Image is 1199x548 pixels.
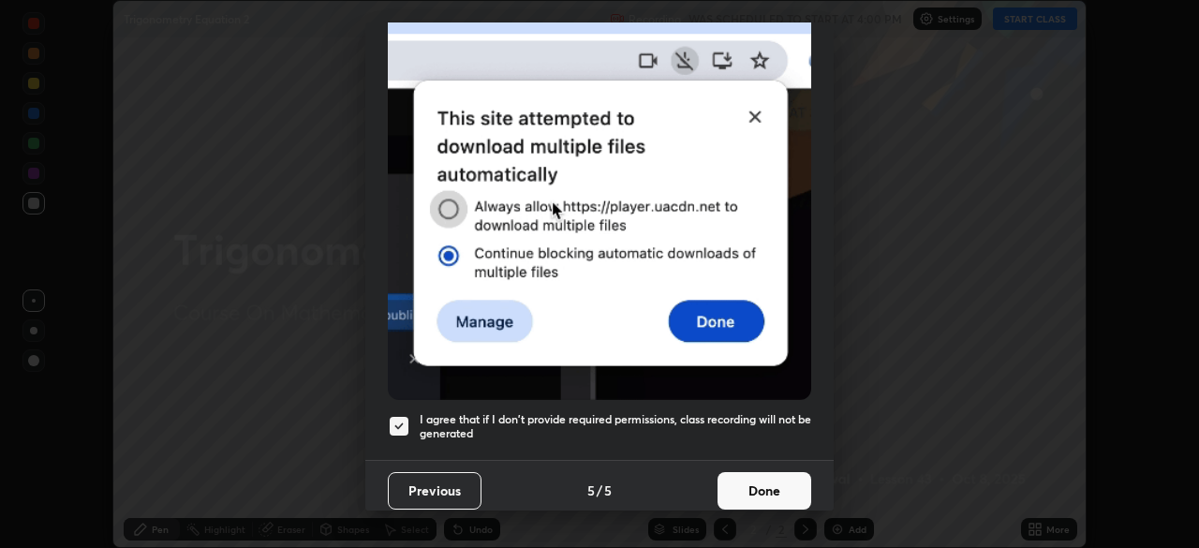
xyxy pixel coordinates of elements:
h4: 5 [587,481,595,500]
h4: 5 [604,481,612,500]
button: Done [718,472,811,510]
h4: / [597,481,602,500]
h5: I agree that if I don't provide required permissions, class recording will not be generated [420,412,811,441]
button: Previous [388,472,481,510]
